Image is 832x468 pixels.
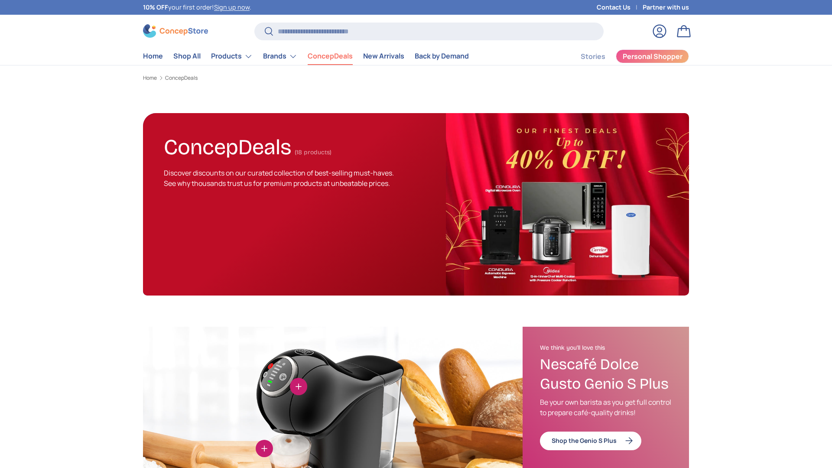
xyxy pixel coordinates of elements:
span: Personal Shopper [623,53,682,60]
a: Sign up now [214,3,250,11]
a: Brands [263,48,297,65]
nav: Secondary [560,48,689,65]
summary: Brands [258,48,302,65]
a: Home [143,75,157,81]
h3: Nescafé Dolce Gusto Genio S Plus [540,355,672,394]
strong: 10% OFF [143,3,168,11]
span: (18 products) [295,149,331,156]
a: New Arrivals [363,48,404,65]
a: Stories [581,48,605,65]
p: Be your own barista as you get full control to prepare café-quality drinks! [540,397,672,418]
a: ConcepDeals [165,75,198,81]
a: ConcepDeals [308,48,353,65]
a: Contact Us [597,3,643,12]
summary: Products [206,48,258,65]
nav: Primary [143,48,469,65]
nav: Breadcrumbs [143,74,689,82]
h1: ConcepDeals [164,131,291,160]
span: Discover discounts on our curated collection of best-selling must-haves. See why thousands trust ... [164,168,394,188]
img: ConcepStore [143,24,208,38]
p: your first order! . [143,3,251,12]
img: ConcepDeals [446,113,689,296]
a: Products [211,48,253,65]
a: Home [143,48,163,65]
h2: We think you'll love this [540,344,672,352]
a: Personal Shopper [616,49,689,63]
a: Shop All [173,48,201,65]
a: Shop the Genio S Plus [540,432,641,450]
a: Back by Demand [415,48,469,65]
a: Partner with us [643,3,689,12]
